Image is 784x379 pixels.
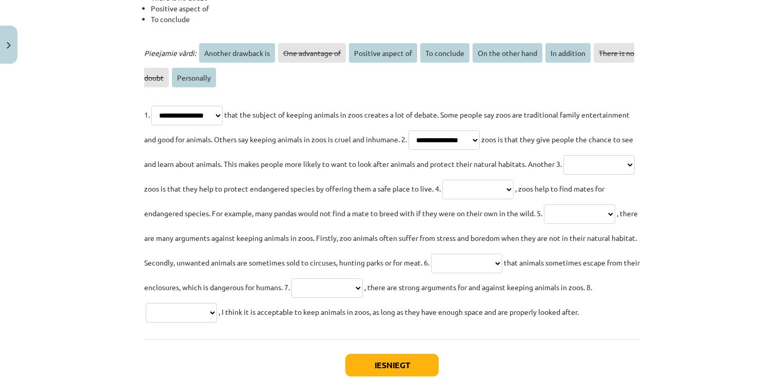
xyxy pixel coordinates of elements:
span: Positive aspect of [349,43,417,63]
span: Pieejamie vārdi: [144,48,196,58]
li: Positive aspect of [151,3,640,14]
span: , there are many arguments against keeping animals in zoos. Firstly, zoo animals often suffer fro... [144,209,638,267]
span: One advantage of [278,43,346,63]
li: To conclude [151,14,640,35]
span: In addition [545,43,591,63]
span: zoos is that they help to protect endangered species by offering them a safe place to live. 4. [144,184,441,193]
span: On the other hand [473,43,542,63]
img: icon-close-lesson-0947bae3869378f0d4975bcd49f059093ad1ed9edebbc8119c70593378902aed.svg [7,42,11,49]
span: , I think it is acceptable to keep animals in zoos, as long as they have enough space and are pro... [219,307,579,316]
span: Another drawback is [199,43,275,63]
span: Personally [172,68,216,87]
button: Iesniegt [345,354,439,376]
span: , there are strong arguments for and against keeping animals in zoos. 8. [364,282,592,292]
span: 1. [144,110,150,119]
span: To conclude [420,43,469,63]
span: that the subject of keeping animals in zoos creates a lot of debate. Some people say zoos are tra... [144,110,630,144]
